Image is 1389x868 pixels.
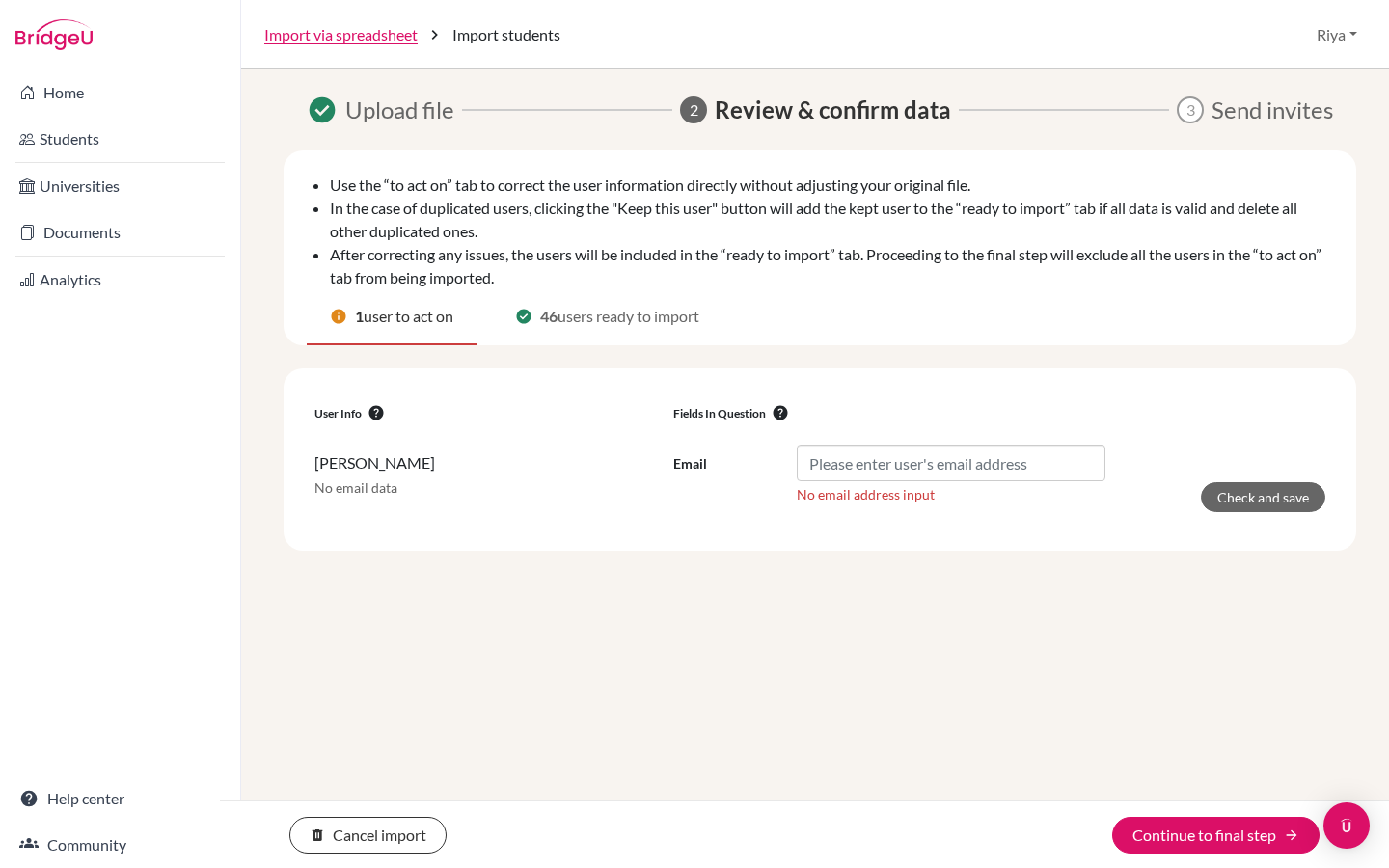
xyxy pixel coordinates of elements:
[4,73,236,112] a: Home
[797,445,1105,481] input: Please enter user's email address
[15,19,93,50] img: Bridge-U
[4,167,236,205] a: Universities
[330,197,1333,243] li: In the case of duplicated users, clicking the "Keep this user" button will add the kept user to t...
[4,260,236,299] a: Analytics
[310,827,325,843] i: delete
[330,174,1333,197] li: Use the “to act on” tab to correct the user information directly without adjusting your original ...
[715,93,951,127] span: Review & confirm data
[1112,817,1320,854] button: Continue to final step
[364,305,453,328] span: user to act on
[540,305,558,328] span: 46
[1323,802,1370,849] div: Open Intercom Messenger
[307,392,666,429] th: User info
[4,826,236,864] a: Community
[4,213,236,252] a: Documents
[314,452,658,475] p: [PERSON_NAME]
[766,403,795,422] button: fields-in-question-help
[345,93,454,127] span: Upload file
[452,23,560,46] span: Import students
[515,308,532,325] span: check_circle
[1308,16,1366,53] button: Riya
[558,305,699,328] span: users ready to import
[673,454,707,474] label: Email
[797,485,1105,504] p: No email address input
[264,23,418,46] a: Import via spreadsheet
[425,25,445,44] i: chevron_right
[1212,93,1333,127] span: Send invites
[355,305,364,328] span: 1
[4,120,236,158] a: Students
[362,403,391,422] button: user-info-help
[680,96,707,123] span: 2
[666,392,1333,429] th: Fields in question
[1177,96,1204,123] span: 3
[314,478,658,498] p: No email data
[289,817,447,854] button: Cancel import
[307,95,338,125] span: Success
[1284,827,1299,843] i: arrow_forward
[330,243,1333,289] li: After correcting any issues, the users will be included in the “ready to import” tab. Proceeding ...
[307,289,1333,345] div: Review & confirm data
[1201,482,1325,512] button: Check and save
[330,308,347,325] span: info
[4,779,236,818] a: Help center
